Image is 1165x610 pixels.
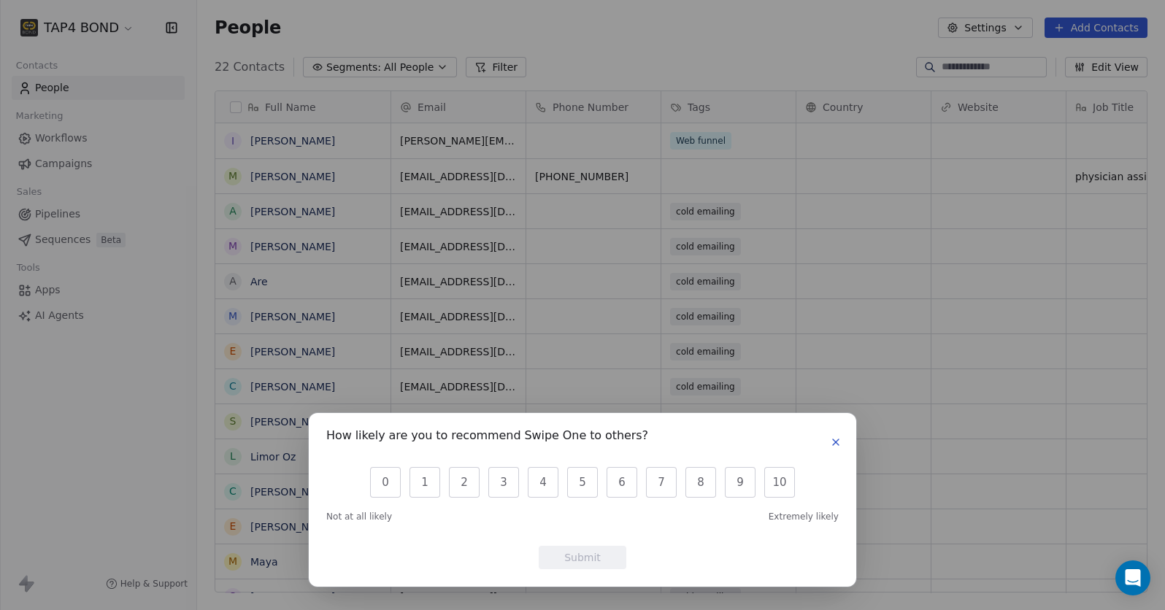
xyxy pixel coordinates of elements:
[410,467,440,498] button: 1
[326,511,392,522] span: Not at all likely
[725,467,755,498] button: 9
[764,467,795,498] button: 10
[685,467,716,498] button: 8
[607,467,637,498] button: 6
[539,546,626,569] button: Submit
[769,511,839,522] span: Extremely likely
[326,431,648,445] h1: How likely are you to recommend Swipe One to others?
[488,467,519,498] button: 3
[567,467,598,498] button: 5
[646,467,677,498] button: 7
[449,467,480,498] button: 2
[528,467,558,498] button: 4
[370,467,401,498] button: 0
